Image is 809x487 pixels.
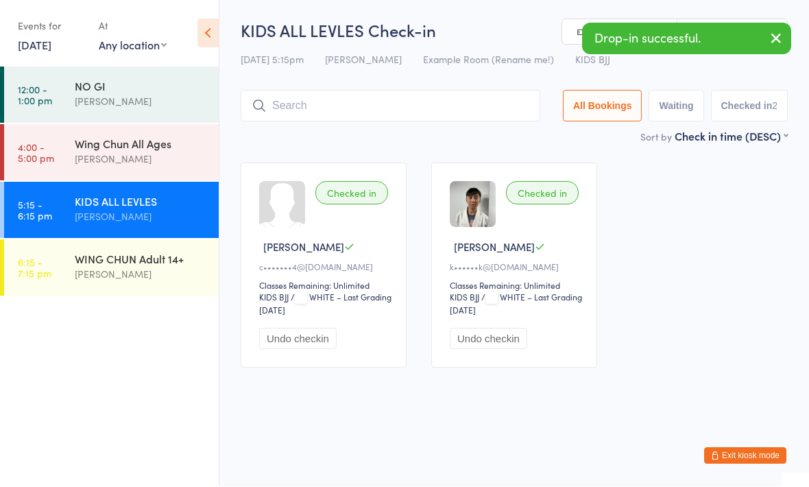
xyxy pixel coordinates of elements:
[241,53,304,67] span: [DATE] 5:15pm
[4,240,219,296] a: 6:15 -7:15 pmWING CHUN Adult 14+[PERSON_NAME]
[259,292,391,316] span: / WHITE – Last Grading [DATE]
[423,53,554,67] span: Example Room (Rename me!)
[325,53,402,67] span: [PERSON_NAME]
[241,91,540,122] input: Search
[649,91,703,122] button: Waiting
[99,15,167,38] div: At
[18,15,85,38] div: Events for
[259,280,392,292] div: Classes Remaining: Unlimited
[75,79,207,94] div: NO GI
[259,292,289,303] div: KIDS BJJ
[99,38,167,53] div: Any location
[18,257,51,279] time: 6:15 - 7:15 pm
[450,182,496,228] img: image1754468947.png
[75,94,207,110] div: [PERSON_NAME]
[18,142,54,164] time: 4:00 - 5:00 pm
[4,182,219,239] a: 5:15 -6:15 pmKIDS ALL LEVLES[PERSON_NAME]
[772,101,777,112] div: 2
[450,280,583,292] div: Classes Remaining: Unlimited
[263,240,344,254] span: [PERSON_NAME]
[315,182,388,205] div: Checked in
[241,19,788,42] h2: KIDS ALL LEVLES Check-in
[75,136,207,152] div: Wing Chun All Ages
[18,200,52,222] time: 5:15 - 6:15 pm
[450,261,583,273] div: k••••••k@[DOMAIN_NAME]
[450,292,582,316] span: / WHITE – Last Grading [DATE]
[75,209,207,225] div: [PERSON_NAME]
[563,91,642,122] button: All Bookings
[450,292,479,303] div: KIDS BJJ
[4,67,219,123] a: 12:00 -1:00 pmNO GI[PERSON_NAME]
[18,38,51,53] a: [DATE]
[75,194,207,209] div: KIDS ALL LEVLES
[75,152,207,167] div: [PERSON_NAME]
[259,329,337,350] button: Undo checkin
[640,130,672,144] label: Sort by
[582,23,791,55] div: Drop-in successful.
[18,84,52,106] time: 12:00 - 1:00 pm
[259,261,392,273] div: c•••••••4@[DOMAIN_NAME]
[450,329,527,350] button: Undo checkin
[506,182,579,205] div: Checked in
[454,240,535,254] span: [PERSON_NAME]
[575,53,610,67] span: KIDS BJJ
[75,252,207,267] div: WING CHUN Adult 14+
[711,91,788,122] button: Checked in2
[704,448,786,464] button: Exit kiosk mode
[75,267,207,283] div: [PERSON_NAME]
[4,125,219,181] a: 4:00 -5:00 pmWing Chun All Ages[PERSON_NAME]
[675,129,788,144] div: Check in time (DESC)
